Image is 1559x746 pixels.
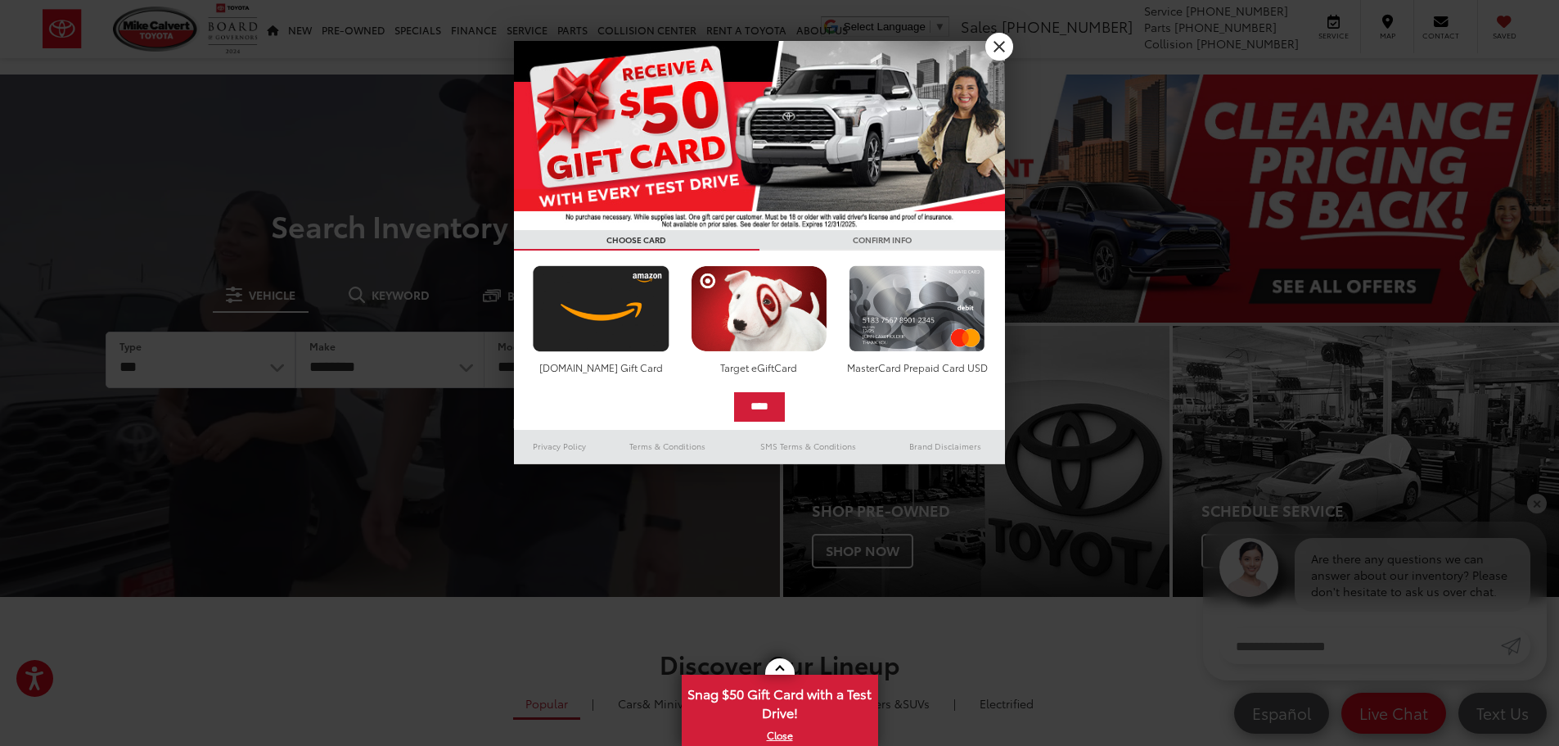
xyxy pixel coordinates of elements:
div: [DOMAIN_NAME] Gift Card [529,360,674,374]
h3: CHOOSE CARD [514,230,759,251]
h3: CONFIRM INFO [759,230,1005,251]
span: Snag $50 Gift Card with a Test Drive! [683,676,876,726]
div: Target eGiftCard [687,360,831,374]
a: SMS Terms & Conditions [731,436,885,456]
img: mastercard.png [845,265,989,352]
a: Privacy Policy [514,436,606,456]
img: amazoncard.png [529,265,674,352]
img: 55838_top_625864.jpg [514,41,1005,230]
div: MasterCard Prepaid Card USD [845,360,989,374]
a: Brand Disclaimers [885,436,1005,456]
a: Terms & Conditions [605,436,730,456]
img: targetcard.png [687,265,831,352]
